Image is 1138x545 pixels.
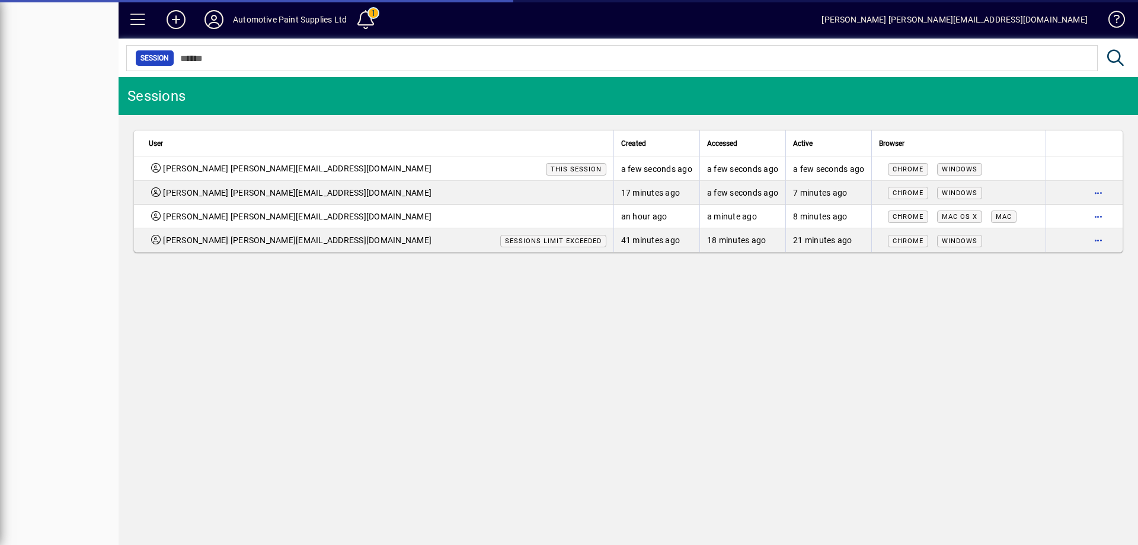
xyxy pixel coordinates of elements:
span: Chrome [893,237,923,245]
div: [PERSON_NAME] [PERSON_NAME][EMAIL_ADDRESS][DOMAIN_NAME] [821,10,1088,29]
td: an hour ago [613,205,699,228]
td: a few seconds ago [699,157,785,181]
span: Chrome [893,165,923,173]
span: Chrome [893,189,923,197]
div: Automotive Paint Supplies Ltd [233,10,347,29]
button: Profile [195,9,233,30]
td: a few seconds ago [785,157,871,181]
span: Windows [942,165,977,173]
span: [PERSON_NAME] [PERSON_NAME][EMAIL_ADDRESS][DOMAIN_NAME] [163,187,431,199]
span: Chrome [893,213,923,221]
span: Accessed [707,137,737,150]
td: a minute ago [699,205,785,228]
div: Mozilla/5.0 (Macintosh; Intel Mac OS X 10_15_7) AppleWebKit/537.36 (KHTML, like Gecko) Chrome/140... [879,210,1038,222]
td: a few seconds ago [613,157,699,181]
span: User [149,137,163,150]
button: More options [1089,183,1108,202]
td: 21 minutes ago [785,228,871,252]
button: Add [157,9,195,30]
button: More options [1089,207,1108,226]
span: Mac OS X [942,213,977,221]
span: Browser [879,137,904,150]
td: 18 minutes ago [699,228,785,252]
td: 7 minutes ago [785,181,871,205]
span: Windows [942,237,977,245]
span: This session [551,165,602,173]
span: [PERSON_NAME] [PERSON_NAME][EMAIL_ADDRESS][DOMAIN_NAME] [163,162,431,175]
span: [PERSON_NAME] [PERSON_NAME][EMAIL_ADDRESS][DOMAIN_NAME] [163,234,431,247]
div: Mozilla/5.0 (Windows NT 10.0; Win64; x64) AppleWebKit/537.36 (KHTML, like Gecko) Chrome/140.0.0.0... [879,162,1038,175]
td: 8 minutes ago [785,205,871,228]
div: Sessions [127,87,186,106]
div: Mozilla/5.0 (Windows NT 10.0; Win64; x64) AppleWebKit/537.36 (KHTML, like Gecko) Chrome/140.0.0.0... [879,234,1038,247]
span: Sessions limit exceeded [505,237,602,245]
td: 41 minutes ago [613,228,699,252]
span: Mac [996,213,1012,221]
span: Windows [942,189,977,197]
span: Session [140,52,169,64]
div: Mozilla/5.0 (Windows NT 10.0; Win64; x64) AppleWebKit/537.36 (KHTML, like Gecko) Chrome/140.0.0.0... [879,186,1038,199]
span: Active [793,137,813,150]
a: Knowledge Base [1099,2,1123,41]
td: 17 minutes ago [613,181,699,205]
td: a few seconds ago [699,181,785,205]
button: More options [1089,231,1108,250]
span: Created [621,137,646,150]
span: [PERSON_NAME] [PERSON_NAME][EMAIL_ADDRESS][DOMAIN_NAME] [163,211,431,222]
